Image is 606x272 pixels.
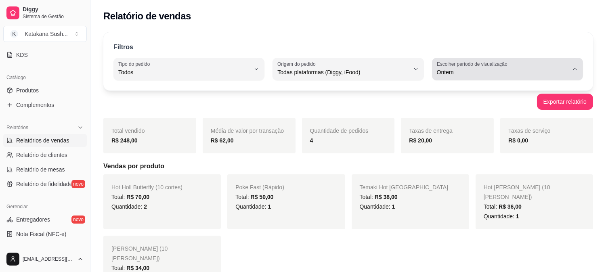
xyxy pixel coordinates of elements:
[360,184,449,190] span: Temaki Hot [GEOGRAPHIC_DATA]
[118,61,153,67] label: Tipo do pedido
[103,161,593,171] h5: Vendas por produto
[268,203,271,210] span: 1
[23,6,84,13] span: Diggy
[251,194,274,200] span: R$ 50,00
[16,86,39,94] span: Produtos
[3,200,87,213] div: Gerenciar
[484,184,550,200] span: Hot [PERSON_NAME] (10 [PERSON_NAME])
[310,137,313,144] strong: 4
[23,13,84,20] span: Sistema de Gestão
[360,203,395,210] span: Quantidade:
[118,68,250,76] span: Todos
[392,203,395,210] span: 1
[16,245,60,253] span: Controle de caixa
[16,165,65,174] span: Relatório de mesas
[6,124,28,131] span: Relatórios
[126,194,149,200] span: R$ 70,00
[113,42,133,52] p: Filtros
[499,203,522,210] span: R$ 36,00
[437,68,568,76] span: Ontem
[111,184,182,190] span: Hot Holl Butterfly (10 cortes)
[111,265,149,271] span: Total:
[111,137,138,144] strong: R$ 248,00
[3,71,87,84] div: Catálogo
[111,245,168,262] span: [PERSON_NAME] (10 [PERSON_NAME])
[16,180,72,188] span: Relatório de fidelidade
[126,265,149,271] span: R$ 34,00
[111,203,147,210] span: Quantidade:
[111,194,149,200] span: Total:
[111,128,145,134] span: Total vendido
[310,128,369,134] span: Quantidade de pedidos
[409,128,452,134] span: Taxas de entrega
[16,230,66,238] span: Nota Fiscal (NFC-e)
[235,203,271,210] span: Quantidade:
[516,213,519,220] span: 1
[375,194,398,200] span: R$ 38,00
[16,136,69,144] span: Relatórios de vendas
[10,30,18,38] span: K
[484,203,522,210] span: Total:
[25,30,68,38] div: Katakana Sush ...
[23,256,74,262] span: [EMAIL_ADDRESS][DOMAIN_NAME]
[16,151,67,159] span: Relatório de clientes
[409,137,432,144] strong: R$ 20,00
[144,203,147,210] span: 2
[211,137,234,144] strong: R$ 62,00
[16,216,50,224] span: Entregadores
[484,213,519,220] span: Quantidade:
[16,51,28,59] span: KDS
[360,194,398,200] span: Total:
[211,128,284,134] span: Média de valor por transação
[235,194,273,200] span: Total:
[277,61,318,67] label: Origem do pedido
[277,68,409,76] span: Todas plataformas (Diggy, iFood)
[437,61,510,67] label: Escolher período de visualização
[103,10,191,23] h2: Relatório de vendas
[235,184,284,190] span: Poke Fast (Rápido)
[3,26,87,42] button: Select a team
[16,101,54,109] span: Complementos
